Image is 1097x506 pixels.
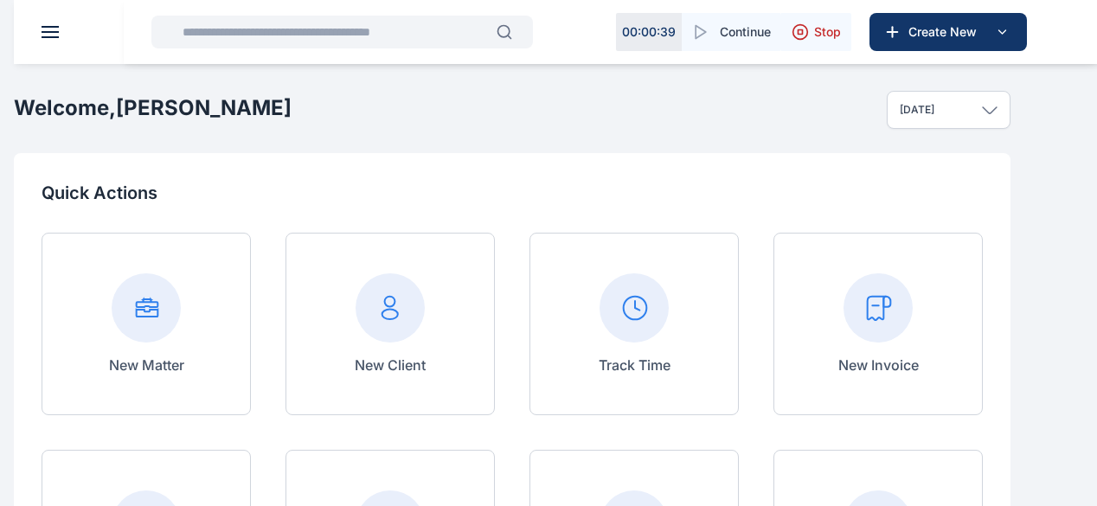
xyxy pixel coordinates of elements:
p: [DATE] [900,103,934,117]
p: Quick Actions [42,181,983,205]
p: 00 : 00 : 39 [622,23,676,41]
p: New Client [355,355,426,375]
button: Continue [682,13,781,51]
h2: Welcome, [PERSON_NAME] [14,94,292,122]
p: New Invoice [838,355,919,375]
button: Stop [781,13,851,51]
span: Continue [720,23,771,41]
p: Track Time [599,355,670,375]
span: Stop [814,23,841,41]
span: Create New [901,23,991,41]
p: New Matter [109,355,184,375]
button: Create New [869,13,1027,51]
